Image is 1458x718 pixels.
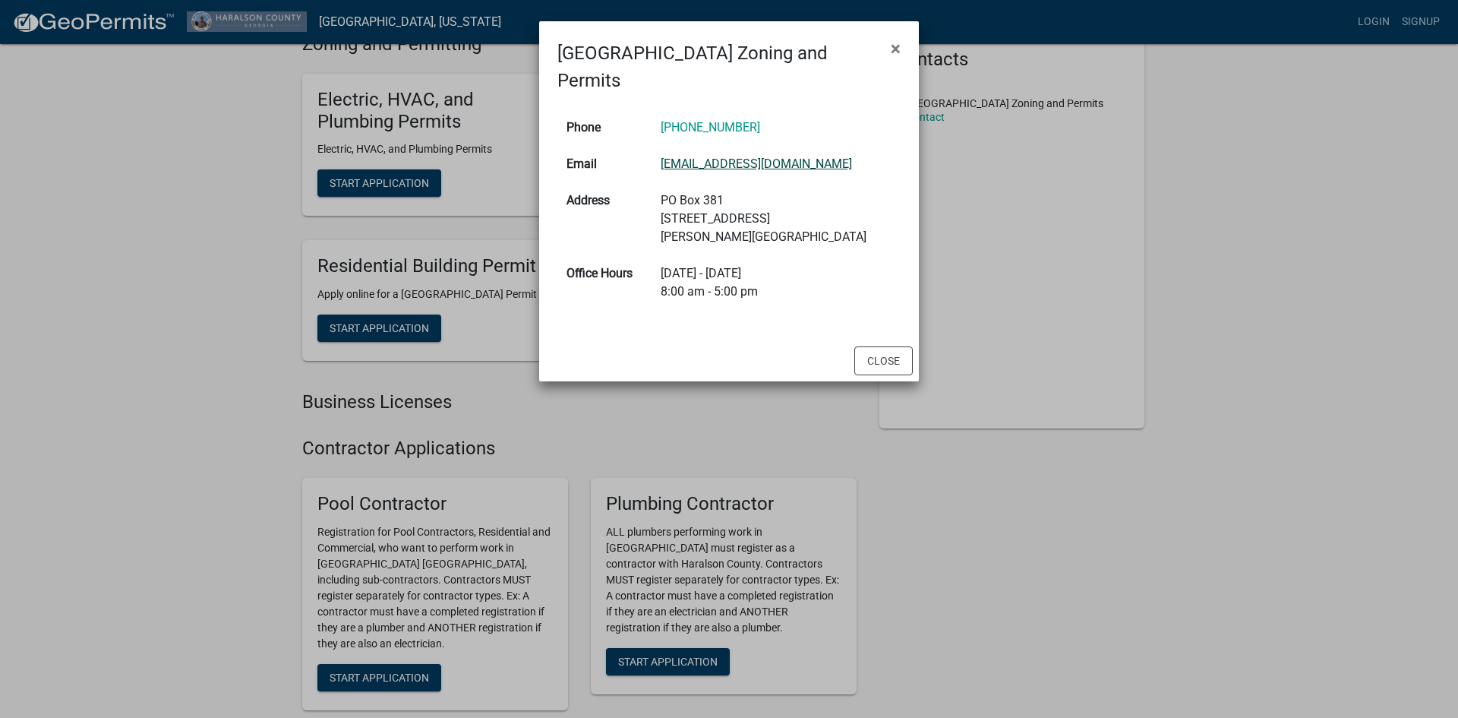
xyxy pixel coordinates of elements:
th: Phone [557,109,652,146]
td: PO Box 381 [STREET_ADDRESS] [PERSON_NAME][GEOGRAPHIC_DATA] [652,182,901,255]
a: [PHONE_NUMBER] [661,120,760,134]
th: Address [557,182,652,255]
th: Email [557,146,652,182]
div: [DATE] - [DATE] 8:00 am - 5:00 pm [661,264,892,301]
span: × [891,38,901,59]
a: [EMAIL_ADDRESS][DOMAIN_NAME] [661,157,852,171]
h4: [GEOGRAPHIC_DATA] Zoning and Permits [557,40,879,94]
th: Office Hours [557,255,652,310]
button: Close [879,27,913,70]
button: Close [854,346,913,375]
